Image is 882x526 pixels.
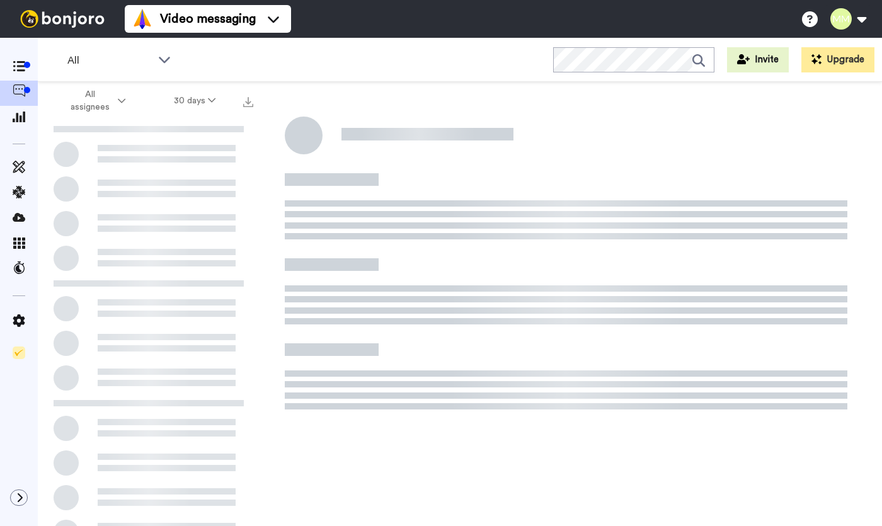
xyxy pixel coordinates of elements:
[150,89,240,112] button: 30 days
[15,10,110,28] img: bj-logo-header-white.svg
[239,91,257,110] button: Export all results that match these filters now.
[801,47,874,72] button: Upgrade
[160,10,256,28] span: Video messaging
[40,83,150,118] button: All assignees
[64,88,115,113] span: All assignees
[243,97,253,107] img: export.svg
[132,9,152,29] img: vm-color.svg
[727,47,789,72] button: Invite
[67,53,152,68] span: All
[13,346,25,359] img: Checklist.svg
